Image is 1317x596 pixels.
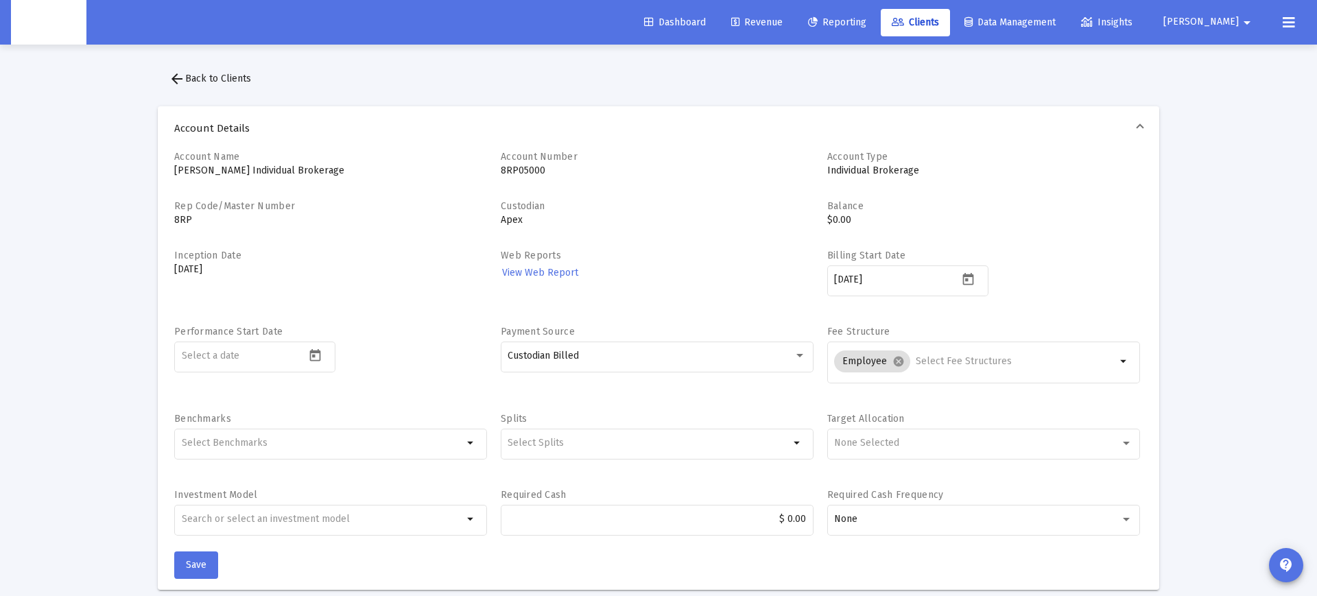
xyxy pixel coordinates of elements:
span: [PERSON_NAME] [1163,16,1239,28]
span: Insights [1081,16,1132,28]
mat-chip: Employee [834,350,910,372]
span: Revenue [731,16,783,28]
div: Account Details [158,150,1159,590]
mat-icon: arrow_drop_down [1239,9,1255,36]
mat-expansion-panel-header: Account Details [158,106,1159,150]
span: Dashboard [644,16,706,28]
label: Balance [827,200,864,212]
p: [PERSON_NAME] Individual Brokerage [174,164,487,178]
mat-icon: cancel [892,355,905,368]
label: Inception Date [174,250,241,261]
mat-icon: arrow_drop_down [463,511,479,527]
input: Select Fee Structures [916,356,1116,367]
button: Save [174,551,218,579]
mat-chip-list: Selection [508,435,790,451]
mat-chip-list: Selection [182,435,464,451]
a: Dashboard [633,9,717,36]
label: Payment Source [501,326,575,337]
a: Reporting [797,9,877,36]
label: Web Reports [501,250,561,261]
input: Select a date [834,274,958,285]
p: Individual Brokerage [827,164,1140,178]
mat-icon: arrow_back [169,71,185,87]
label: Performance Start Date [174,326,283,337]
p: 8RP [174,213,487,227]
p: Apex [501,213,814,227]
a: Revenue [720,9,794,36]
input: Select Splits [508,438,790,449]
label: Billing Start Date [827,250,905,261]
span: Back to Clients [169,73,251,84]
span: Custodian Billed [508,350,579,361]
label: Account Name [174,151,239,163]
input: Select a date [182,350,305,361]
span: Data Management [964,16,1056,28]
button: Open calendar [305,345,325,365]
span: Clients [892,16,939,28]
mat-chip-list: Selection [834,348,1116,375]
a: Clients [881,9,950,36]
label: Splits [501,413,527,425]
a: Insights [1070,9,1143,36]
a: View Web Report [501,263,580,283]
span: Save [186,559,206,571]
a: Data Management [953,9,1067,36]
button: Back to Clients [158,65,262,93]
img: Dashboard [21,9,76,36]
span: Account Details [174,121,1137,135]
label: Target Allocation [827,413,905,425]
mat-icon: arrow_drop_down [790,435,806,451]
input: Select Benchmarks [182,438,464,449]
input: undefined [182,514,464,525]
label: Fee Structure [827,326,890,337]
label: Rep Code/Master Number [174,200,295,212]
label: Required Cash Frequency [827,489,943,501]
p: $0.00 [827,213,1140,227]
button: Open calendar [958,269,977,289]
mat-icon: contact_support [1278,557,1294,573]
label: Benchmarks [174,413,231,425]
span: None Selected [834,437,899,449]
label: Account Type [827,151,888,163]
input: $2000.00 [508,514,806,525]
mat-icon: arrow_drop_down [463,435,479,451]
mat-icon: arrow_drop_down [1116,353,1132,370]
label: Account Number [501,151,578,163]
button: [PERSON_NAME] [1147,8,1272,36]
label: Required Cash [501,489,567,501]
p: [DATE] [174,263,487,276]
span: View Web Report [502,267,578,278]
label: Investment Model [174,489,257,501]
p: 8RP05000 [501,164,814,178]
label: Custodian [501,200,545,212]
span: None [834,513,857,525]
span: Reporting [808,16,866,28]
